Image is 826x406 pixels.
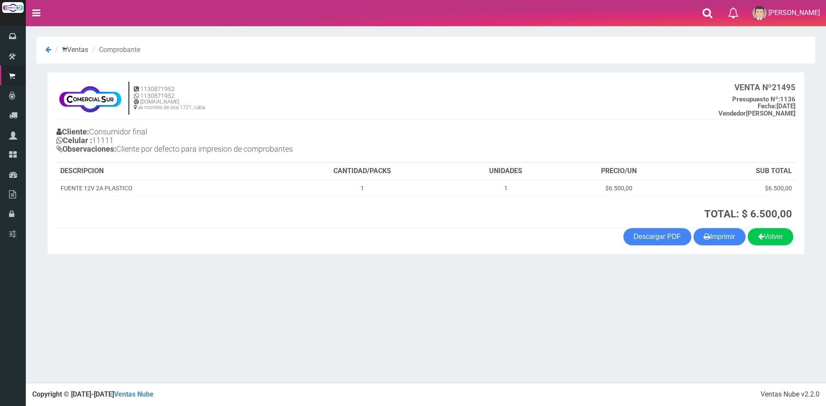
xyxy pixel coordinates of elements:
b: Observaciones: [56,144,116,153]
li: Comprobante [90,45,140,55]
strong: Presupuesto Nº: [732,95,780,103]
span: [PERSON_NAME] [768,9,820,17]
b: 21495 [734,82,795,92]
img: f695dc5f3a855ddc19300c990e0c55a2.jpg [56,81,124,116]
a: Descargar PDF [623,228,691,245]
th: PRECIO/UN [561,163,678,180]
th: UNIDADES [451,163,561,180]
a: Ventas Nube [114,390,154,398]
button: Imprimir [693,228,746,245]
strong: Copyright © [DATE]-[DATE] [32,390,154,398]
b: Cliente: [56,127,89,136]
th: DESCRIPCION [57,163,274,180]
img: Logo grande [2,2,24,13]
h4: Consumidor final 11111 Cliente por defecto para impresion de comprobantes [56,125,426,157]
td: 1 [451,180,561,196]
td: $6.500,00 [561,180,678,196]
strong: Fecha: [758,102,777,110]
img: User Image [752,6,767,20]
h6: [DOMAIN_NAME] av montes de oca 1721, caba [134,99,205,110]
strong: TOTAL: $ 6.500,00 [704,208,792,220]
b: [PERSON_NAME] [718,110,795,117]
td: $6.500,00 [678,180,795,196]
b: 1136 [732,95,795,103]
td: 1 [274,180,451,196]
div: Ventas Nube v2.2.0 [761,390,820,400]
th: CANTIDAD/PACKS [274,163,451,180]
h5: 1130871952 1130871952 [134,86,205,99]
td: FUENTE 12V 2A PLASTICO [57,180,274,196]
strong: Vendedor [718,110,746,117]
li: Ventas [53,45,88,55]
th: SUB TOTAL [678,163,795,180]
strong: VENTA Nº [734,82,772,92]
a: Volver [748,228,793,245]
b: [DATE] [758,102,795,110]
b: Celular : [56,136,92,145]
